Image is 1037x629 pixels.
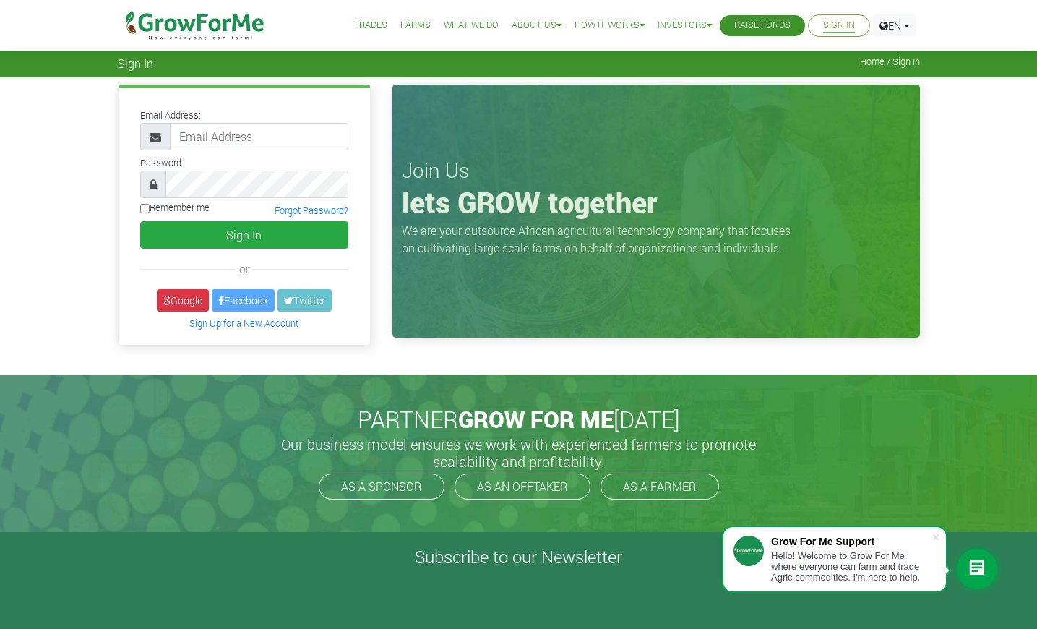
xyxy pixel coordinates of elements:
[860,56,920,67] span: Home / Sign In
[823,18,855,33] a: Sign In
[124,406,914,433] h2: PARTNER [DATE]
[140,108,201,122] label: Email Address:
[275,205,348,216] a: Forgot Password?
[771,536,931,547] div: Grow For Me Support
[402,185,911,220] h1: lets GROW together
[734,18,791,33] a: Raise Funds
[400,18,431,33] a: Farms
[658,18,712,33] a: Investors
[319,474,444,500] a: AS A SPONSOR
[873,14,916,37] a: EN
[458,403,614,435] span: GROW FOR ME
[455,474,590,500] a: AS AN OFFTAKER
[402,222,799,257] p: We are your outsource African agricultural technology company that focuses on cultivating large s...
[601,474,719,500] a: AS A FARMER
[18,547,1019,568] h4: Subscribe to our Newsletter
[118,56,153,70] span: Sign In
[353,18,387,33] a: Trades
[157,289,209,312] a: Google
[189,317,298,329] a: Sign Up for a New Account
[266,435,772,470] h5: Our business model ensures we work with experienced farmers to promote scalability and profitabil...
[512,18,561,33] a: About Us
[140,204,150,213] input: Remember me
[140,156,184,170] label: Password:
[140,201,210,215] label: Remember me
[771,550,931,583] div: Hello! Welcome to Grow For Me where everyone can farm and trade Agric commodities. I'm here to help.
[575,18,645,33] a: How it Works
[402,158,911,183] h3: Join Us
[444,18,499,33] a: What We Do
[170,123,348,150] input: Email Address
[140,260,348,278] div: or
[140,221,348,249] button: Sign In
